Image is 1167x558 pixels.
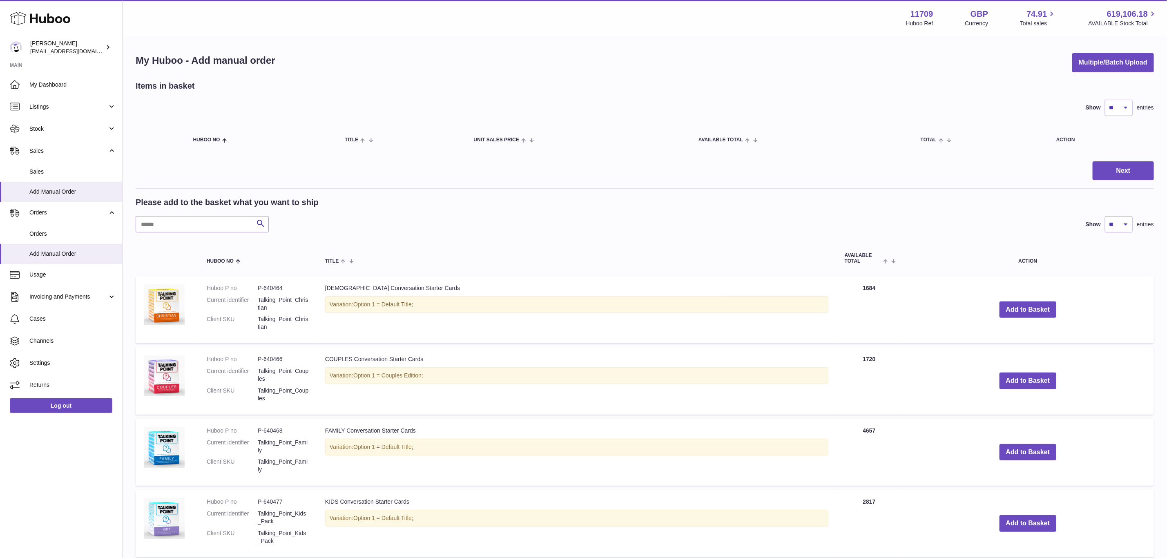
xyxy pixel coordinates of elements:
span: Sales [29,147,107,155]
dt: Current identifier [207,296,258,312]
span: Usage [29,271,116,279]
td: 1720 [837,347,902,414]
dt: Client SKU [207,387,258,402]
dt: Client SKU [207,458,258,473]
span: Unit Sales Price [474,137,519,143]
span: Orders [29,230,116,238]
img: COUPLES Conversation Starter Cards [144,355,185,396]
dd: Talking_Point_Christian [258,296,309,312]
label: Show [1086,221,1101,228]
span: Title [325,259,339,264]
span: Add Manual Order [29,250,116,258]
span: 619,106.18 [1107,9,1148,20]
dd: Talking_Point_Couples [258,387,309,402]
span: AVAILABLE Stock Total [1088,20,1157,27]
img: KIDS Conversation Starter Cards [144,498,185,539]
div: Variation: [325,296,828,313]
span: My Dashboard [29,81,116,89]
span: Total sales [1020,20,1056,27]
h2: Items in basket [136,80,195,92]
span: Option 1 = Default Title; [353,515,413,521]
div: Currency [965,20,988,27]
td: KIDS Conversation Starter Cards [317,490,837,557]
div: Variation: [325,510,828,527]
dt: Current identifier [207,510,258,525]
a: 619,106.18 AVAILABLE Stock Total [1088,9,1157,27]
td: 4657 [837,419,902,486]
td: 2817 [837,490,902,557]
dt: Huboo P no [207,284,258,292]
span: [EMAIL_ADDRESS][DOMAIN_NAME] [30,48,120,54]
dd: P-640464 [258,284,309,292]
img: FAMILY Conversation Starter Cards [144,427,185,468]
th: Action [902,245,1154,272]
dd: Talking_Point_Couples [258,367,309,383]
dd: Talking_Point_Kids_Pack [258,510,309,525]
button: Next [1093,161,1154,181]
a: 74.91 Total sales [1020,9,1056,27]
span: AVAILABLE Total [845,253,881,263]
span: 74.91 [1026,9,1047,20]
span: Orders [29,209,107,217]
img: CHRISTIAN Conversation Starter Cards [144,284,185,325]
div: Huboo Ref [906,20,933,27]
label: Show [1086,104,1101,112]
button: Add to Basket [1000,373,1057,389]
span: Cases [29,315,116,323]
div: Action [1056,137,1146,143]
span: Add Manual Order [29,188,116,196]
dt: Huboo P no [207,427,258,435]
dd: P-640468 [258,427,309,435]
span: AVAILABLE Total [698,137,743,143]
img: internalAdmin-11709@internal.huboo.com [10,41,22,54]
span: Invoicing and Payments [29,293,107,301]
span: Huboo no [193,137,220,143]
td: 1684 [837,276,902,343]
dt: Client SKU [207,315,258,331]
span: Total [921,137,937,143]
h1: My Huboo - Add manual order [136,54,275,67]
dd: P-640477 [258,498,309,506]
span: Title [345,137,358,143]
div: Variation: [325,367,828,384]
span: entries [1137,221,1154,228]
a: Log out [10,398,112,413]
span: Option 1 = Couples Edition; [353,372,423,379]
td: COUPLES Conversation Starter Cards [317,347,837,414]
dt: Huboo P no [207,498,258,506]
span: Option 1 = Default Title; [353,444,413,450]
div: Variation: [325,439,828,455]
span: Returns [29,381,116,389]
h2: Please add to the basket what you want to ship [136,197,319,208]
td: FAMILY Conversation Starter Cards [317,419,837,486]
button: Multiple/Batch Upload [1072,53,1154,72]
td: [DEMOGRAPHIC_DATA] Conversation Starter Cards [317,276,837,343]
dd: Talking_Point_Kids_Pack [258,529,309,545]
dt: Client SKU [207,529,258,545]
dt: Current identifier [207,367,258,383]
strong: GBP [971,9,988,20]
dd: P-640466 [258,355,309,363]
span: Settings [29,359,116,367]
strong: 11709 [910,9,933,20]
dd: Talking_Point_Family [258,458,309,473]
span: Sales [29,168,116,176]
button: Add to Basket [1000,444,1057,461]
span: Option 1 = Default Title; [353,301,413,308]
dd: Talking_Point_Christian [258,315,309,331]
div: [PERSON_NAME] [30,40,104,55]
button: Add to Basket [1000,515,1057,532]
span: Listings [29,103,107,111]
dt: Huboo P no [207,355,258,363]
span: Channels [29,337,116,345]
dt: Current identifier [207,439,258,454]
span: Stock [29,125,107,133]
span: Huboo no [207,259,234,264]
button: Add to Basket [1000,301,1057,318]
dd: Talking_Point_Family [258,439,309,454]
span: entries [1137,104,1154,112]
